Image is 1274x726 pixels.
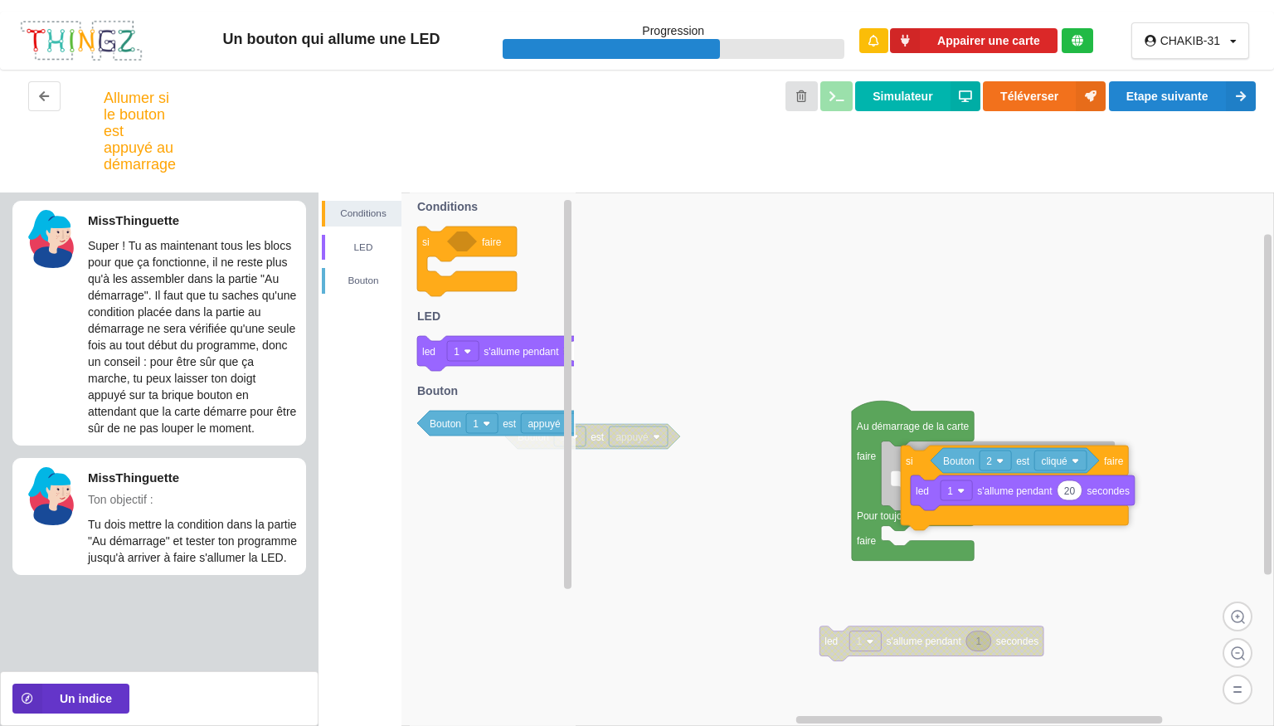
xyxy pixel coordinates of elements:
[88,212,297,229] p: MissThinguette
[1160,35,1220,46] div: CHAKIB-31
[1104,456,1124,467] text: faire
[88,491,297,508] p: Ton objectif :
[325,239,401,256] div: LED
[422,236,430,248] text: si
[1041,456,1067,467] text: cliqué
[890,28,1058,54] button: Appairer une carte
[473,418,479,430] text: 1
[503,22,844,39] p: Progression
[916,485,929,497] text: led
[12,684,129,714] button: Un indice
[1064,485,1076,497] text: 20
[785,81,818,111] button: Annuler les modifications et revenir au début de l'étape
[88,469,297,486] p: MissThinguette
[422,346,435,358] text: led
[591,431,605,443] text: est
[325,272,401,289] div: Bouton
[1062,28,1092,53] div: Tu es connecté au serveur de création de Thingz
[417,384,458,397] text: Bouton
[417,309,440,323] text: LED
[947,485,953,497] text: 1
[857,421,970,432] text: Au démarrage de la carte
[983,81,1106,111] button: Téléverser
[19,19,143,63] img: thingz_logo.png
[855,81,980,111] button: Simulateur
[161,30,503,49] div: Un bouton qui allume une LED
[1087,485,1130,497] text: secondes
[430,418,461,430] text: Bouton
[88,516,297,566] p: Tu dois mettre la condition dans la partie "Au démarrage" et tester ton programme jusqu'à arriver...
[886,636,961,647] text: s'allume pendant
[1016,456,1030,467] text: est
[856,636,862,647] text: 1
[454,346,460,358] text: 1
[975,636,981,647] text: 1
[528,418,561,430] text: appuyé
[824,636,838,647] text: led
[615,431,649,443] text: appuyé
[88,237,297,436] p: Super ! Tu as maintenant tous les blocs pour que ça fonctionne, il ne reste plus qu'à les assembl...
[325,205,401,222] div: Conditions
[417,200,478,213] text: Conditions
[977,485,1053,497] text: s'allume pendant
[484,346,559,358] text: s'allume pendant
[996,636,1038,647] text: secondes
[943,456,975,467] text: Bouton
[986,456,992,467] text: 2
[1109,81,1256,111] button: Etape suivante
[482,236,502,248] text: faire
[906,456,913,467] text: si
[104,90,176,173] div: Allumer si le bouton est appuyé au démarrage
[503,418,517,430] text: est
